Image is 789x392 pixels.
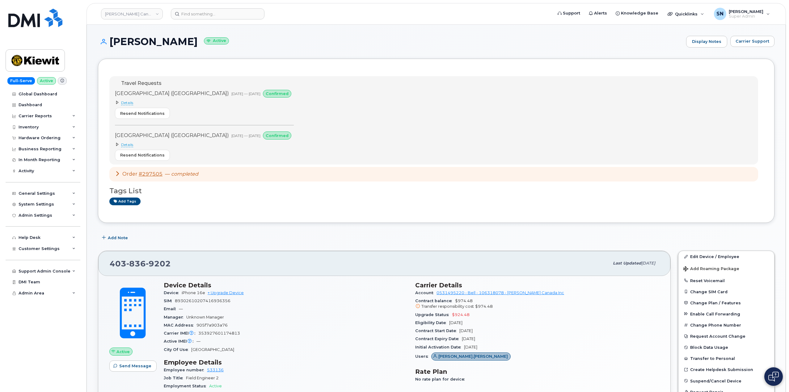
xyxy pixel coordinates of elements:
[231,133,260,138] span: [DATE] — [DATE]
[678,364,774,375] a: Create Helpdesk Submission
[109,198,141,205] a: Add tags
[164,298,175,303] span: SIM
[678,331,774,342] button: Request Account Change
[116,349,130,355] span: Active
[231,91,260,96] span: [DATE] — [DATE]
[613,261,641,265] span: Last updated
[110,259,171,268] span: 403
[438,353,508,359] span: [PERSON_NAME].[PERSON_NAME]
[690,300,741,305] span: Change Plan / Features
[415,298,455,303] span: Contract balance
[164,331,198,336] span: Carrier IMEI
[678,251,774,262] a: Edit Device / Employee
[437,290,564,295] a: 0531495220 - Bell - 106318078 - [PERSON_NAME] Canada Inc
[204,37,229,44] small: Active
[415,377,468,382] span: No rate plan for device
[678,342,774,353] button: Block Data Usage
[98,232,133,243] button: Add Note
[415,290,437,295] span: Account
[121,142,133,147] span: Details
[175,298,230,303] span: 89302610207416936356
[122,171,137,177] span: Order
[678,286,774,297] button: Change SIM Card
[120,152,165,158] span: Resend Notifications
[164,307,179,311] span: Email
[462,336,475,341] span: [DATE]
[119,363,151,369] span: Send Message
[678,308,774,319] button: Enable Call Forwarding
[109,361,157,372] button: Send Message
[415,320,449,325] span: Eligibility Date
[121,100,133,105] span: Details
[164,281,408,289] h3: Device Details
[182,290,205,295] span: iPhone 16e
[736,38,769,44] span: Carrier Support
[165,171,198,177] span: —
[678,275,774,286] button: Reset Voicemail
[768,372,779,382] img: Open chat
[126,259,146,268] span: 836
[415,368,659,375] h3: Rate Plan
[164,315,186,319] span: Manager
[266,133,289,139] span: confirmed
[186,315,224,319] span: Unknown Manager
[690,378,741,383] span: Suspend/Cancel Device
[683,266,739,272] span: Add Roaming Package
[171,171,198,177] em: completed
[464,345,477,349] span: [DATE]
[208,290,244,295] a: + Upgrade Device
[678,262,774,275] button: Add Roaming Package
[415,281,659,289] h3: Carrier Details
[452,312,470,317] span: $924.48
[431,354,511,359] a: [PERSON_NAME].[PERSON_NAME]
[146,259,171,268] span: 9202
[120,111,165,116] span: Resend Notifications
[179,307,183,311] span: —
[678,319,774,331] button: Change Phone Number
[108,235,128,241] span: Add Note
[415,336,462,341] span: Contract Expiry Date
[196,339,200,344] span: —
[109,187,763,195] h3: Tags List
[415,298,659,310] span: $974.48
[164,359,408,366] h3: Employee Details
[115,100,294,105] summary: Details
[690,311,740,316] span: Enable Call Forwarding
[266,91,289,97] span: confirmed
[115,132,229,138] span: [GEOGRAPHIC_DATA] ([GEOGRAPHIC_DATA])
[641,261,655,265] span: [DATE]
[115,90,229,96] span: [GEOGRAPHIC_DATA] ([GEOGRAPHIC_DATA])
[115,108,170,119] button: Resend Notifications
[449,320,462,325] span: [DATE]
[115,150,170,161] button: Resend Notifications
[678,297,774,308] button: Change Plan / Features
[415,354,431,359] span: Users
[164,290,182,295] span: Device
[98,36,683,47] h1: [PERSON_NAME]
[164,339,196,344] span: Active IMEI
[164,347,191,352] span: City Of Use
[164,368,207,372] span: Employee number
[730,36,774,47] button: Carrier Support
[475,304,493,309] span: $974.48
[415,345,464,349] span: Initial Activation Date
[139,171,162,177] a: #297505
[209,384,222,388] span: Active
[191,347,234,352] span: [GEOGRAPHIC_DATA]
[415,328,459,333] span: Contract Start Date
[164,376,186,380] span: Job Title
[198,331,240,336] span: 353927601174813
[196,323,228,327] span: 905f7a903a76
[115,142,294,147] summary: Details
[415,312,452,317] span: Upgrade Status
[678,375,774,386] button: Suspend/Cancel Device
[421,304,474,309] span: Transfer responsibility cost
[686,36,727,48] a: Display Notes
[186,376,219,380] span: Field Engineer 2
[164,384,209,388] span: Employment Status
[121,80,162,86] span: Travel Requests
[459,328,473,333] span: [DATE]
[164,323,196,327] span: MAC Address
[207,368,224,372] a: 533136
[678,353,774,364] button: Transfer to Personal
